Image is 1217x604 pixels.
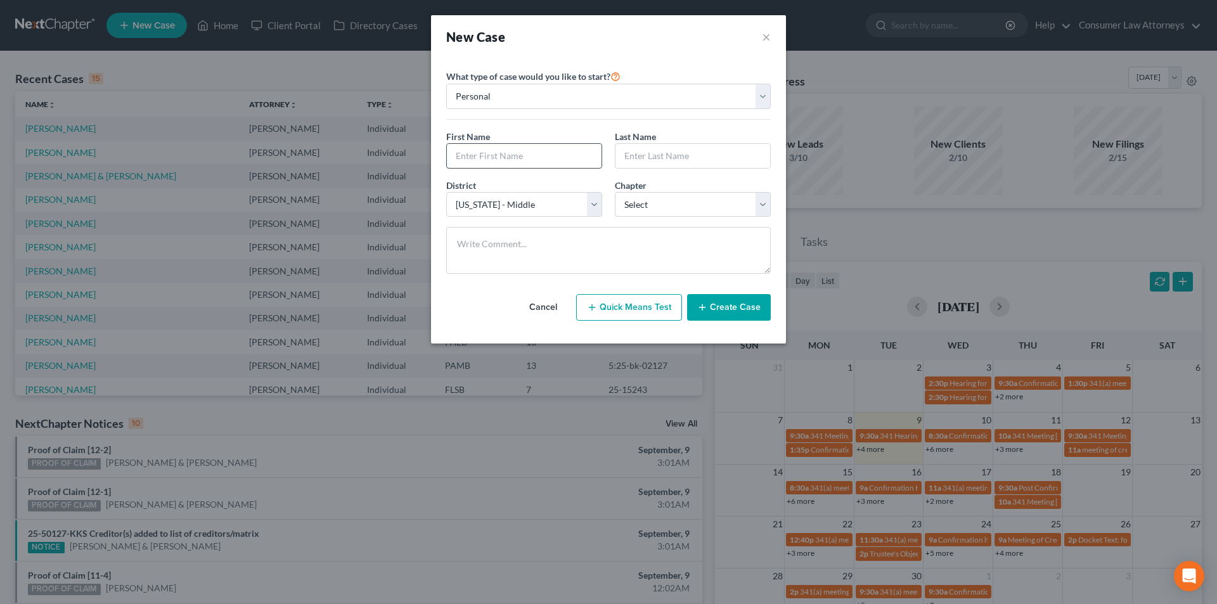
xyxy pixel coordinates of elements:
input: Enter First Name [447,144,602,168]
strong: New Case [446,29,505,44]
span: Last Name [615,131,656,142]
button: Create Case [687,294,771,321]
button: × [762,28,771,46]
span: District [446,180,476,191]
input: Enter Last Name [615,144,770,168]
label: What type of case would you like to start? [446,68,621,84]
button: Cancel [515,295,571,320]
button: Quick Means Test [576,294,682,321]
span: Chapter [615,180,647,191]
span: First Name [446,131,490,142]
div: Open Intercom Messenger [1174,561,1204,591]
